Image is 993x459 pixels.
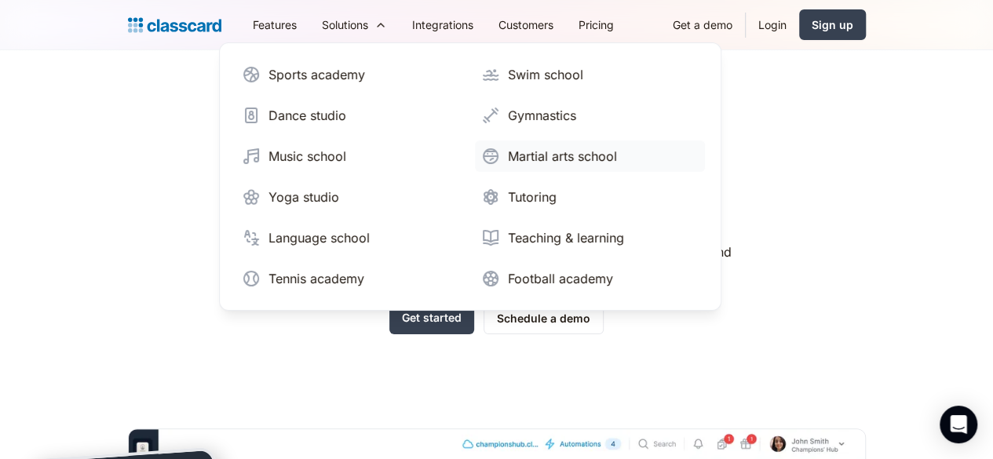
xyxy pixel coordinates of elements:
div: Teaching & learning [508,228,624,247]
a: Football academy [475,263,705,294]
div: Swim school [508,65,583,84]
a: Integrations [400,7,486,42]
div: Dance studio [268,106,346,125]
div: Gymnastics [508,106,576,125]
a: Get started [389,302,474,334]
a: Sign up [799,9,866,40]
a: Dance studio [235,100,465,131]
a: Teaching & learning [475,222,705,253]
a: Sports academy [235,59,465,90]
a: Schedule a demo [484,302,604,334]
div: Music school [268,147,346,166]
a: Login [746,7,799,42]
a: Language school [235,222,465,253]
a: Yoga studio [235,181,465,213]
div: Solutions [322,16,368,33]
div: Tennis academy [268,269,364,288]
div: Tutoring [508,188,557,206]
a: Tutoring [475,181,705,213]
a: home [128,14,221,36]
div: Language school [268,228,370,247]
a: Customers [486,7,566,42]
a: Pricing [566,7,626,42]
a: Martial arts school [475,140,705,172]
div: Solutions [309,7,400,42]
a: Music school [235,140,465,172]
div: Sports academy [268,65,365,84]
a: Get a demo [660,7,745,42]
nav: Solutions [219,42,721,311]
div: Football academy [508,269,613,288]
div: Sign up [812,16,853,33]
a: Features [240,7,309,42]
a: Tennis academy [235,263,465,294]
div: Open Intercom Messenger [940,406,977,443]
div: Yoga studio [268,188,339,206]
div: Martial arts school [508,147,617,166]
a: Swim school [475,59,705,90]
a: Gymnastics [475,100,705,131]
